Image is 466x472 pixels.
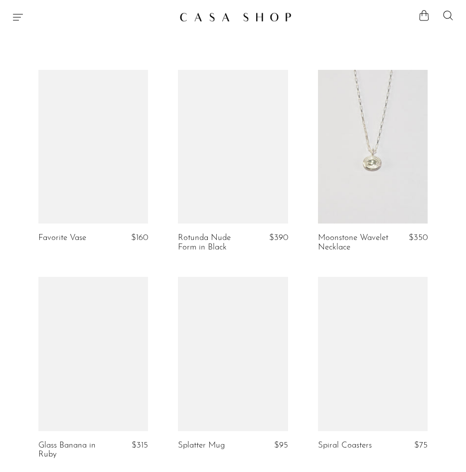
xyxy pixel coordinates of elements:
span: $390 [269,234,288,242]
a: Splatter Mug [178,441,225,450]
span: $350 [409,234,428,242]
button: Menu [12,11,24,23]
a: Glass Banana in Ruby [38,441,109,460]
span: $160 [131,234,148,242]
a: Rotunda Nude Form in Black [178,234,249,252]
a: Moonstone Wavelet Necklace [318,234,389,252]
a: Favorite Vase [38,234,86,242]
a: Spiral Coasters [318,441,372,450]
span: $95 [274,441,288,450]
span: $315 [132,441,148,450]
span: $75 [414,441,428,450]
